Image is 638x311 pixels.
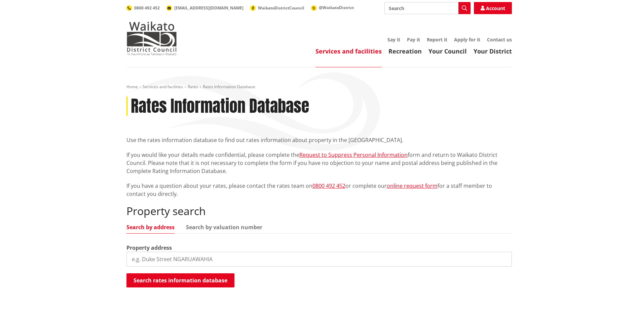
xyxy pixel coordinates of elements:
a: Pay it [407,36,420,43]
a: 0800 492 452 [312,182,345,189]
a: Your Council [428,47,467,55]
img: Waikato District Council - Te Kaunihera aa Takiwaa o Waikato [126,22,177,55]
p: If you have a question about your rates, please contact the rates team on or complete our for a s... [126,182,512,198]
span: Rates Information Database [203,84,255,90]
a: Services and facilities [143,84,183,90]
span: [EMAIL_ADDRESS][DOMAIN_NAME] [174,5,243,11]
a: Account [474,2,512,14]
a: Rates [188,84,198,90]
label: Property address [126,244,172,252]
h2: Property search [126,205,512,217]
nav: breadcrumb [126,84,512,90]
a: Request to Suppress Personal Information [299,151,408,159]
button: Search rates information database [126,273,234,287]
span: 0800 492 452 [134,5,160,11]
a: Recreation [388,47,422,55]
h1: Rates Information Database [131,97,309,116]
input: e.g. Duke Street NGARUAWAHIA [126,252,512,267]
a: Search by valuation number [186,224,262,230]
a: Contact us [487,36,512,43]
a: Home [126,84,138,90]
a: Report it [427,36,447,43]
a: 0800 492 452 [126,5,160,11]
a: [EMAIL_ADDRESS][DOMAIN_NAME] [166,5,243,11]
a: online request form [387,182,438,189]
input: Search input [384,2,471,14]
span: WaikatoDistrictCouncil [258,5,304,11]
a: WaikatoDistrictCouncil [250,5,304,11]
a: @WaikatoDistrict [311,5,354,10]
p: Use the rates information database to find out rates information about property in the [GEOGRAPHI... [126,136,512,144]
a: Say it [387,36,400,43]
span: @WaikatoDistrict [319,5,354,10]
a: Services and facilities [315,47,382,55]
a: Apply for it [454,36,480,43]
a: Search by address [126,224,175,230]
p: If you would like your details made confidential, please complete the form and return to Waikato ... [126,151,512,175]
a: Your District [474,47,512,55]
